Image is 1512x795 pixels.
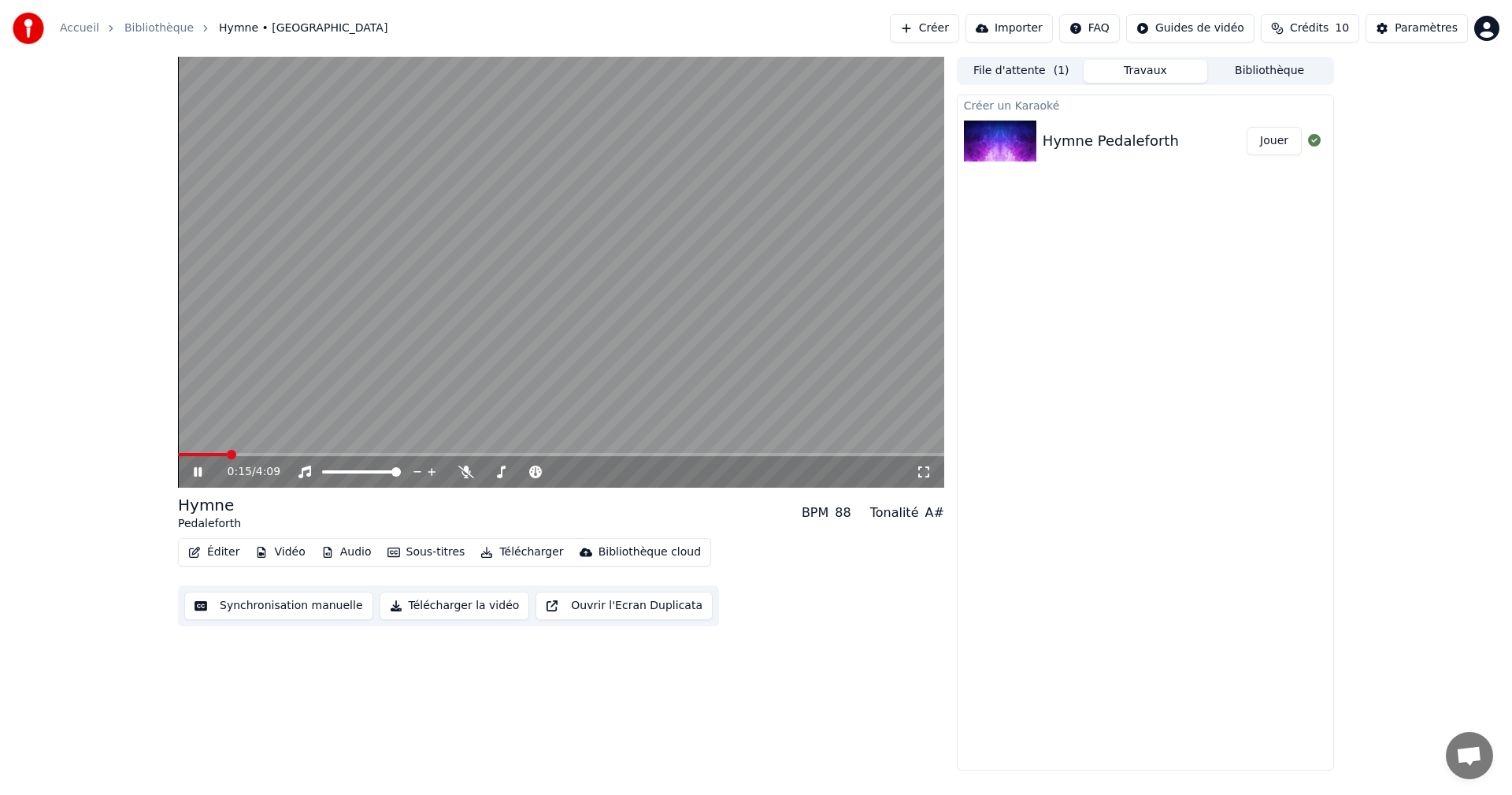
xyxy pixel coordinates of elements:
button: Guides de vidéo [1126,14,1254,43]
nav: breadcrumb [60,20,387,36]
button: Jouer [1247,127,1302,155]
button: Éditer [182,541,246,563]
button: Travaux [1084,60,1208,83]
img: youka [13,13,44,44]
button: Crédits10 [1261,14,1359,43]
span: ( 1 ) [1054,63,1069,79]
span: 4:09 [256,464,280,480]
span: 10 [1335,20,1349,36]
button: Créer [890,14,959,43]
button: Télécharger la vidéo [380,592,530,620]
button: Télécharger [474,541,569,563]
span: Crédits [1290,20,1329,36]
div: Pedaleforth [178,516,241,532]
div: 88 [835,503,850,522]
a: Bibliothèque [124,20,194,36]
button: FAQ [1059,14,1120,43]
div: Créer un Karaoké [958,95,1333,114]
div: Ouvrir le chat [1446,732,1493,779]
div: Paramètres [1395,20,1458,36]
div: Bibliothèque cloud [598,544,701,560]
button: Sous-titres [381,541,472,563]
div: / [228,464,265,480]
div: Tonalité [870,503,919,522]
a: Accueil [60,20,99,36]
div: A# [925,503,943,522]
button: Synchronisation manuelle [184,592,373,620]
button: File d'attente [959,60,1084,83]
div: Hymne Pedaleforth [1043,130,1179,152]
button: Paramètres [1366,14,1468,43]
button: Bibliothèque [1207,60,1332,83]
div: BPM [802,503,828,522]
button: Ouvrir l'Ecran Duplicata [535,592,713,620]
span: 0:15 [228,464,252,480]
div: Hymne [178,494,241,516]
button: Vidéo [249,541,311,563]
button: Importer [965,14,1053,43]
span: Hymne • [GEOGRAPHIC_DATA] [219,20,387,36]
button: Audio [315,541,378,563]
